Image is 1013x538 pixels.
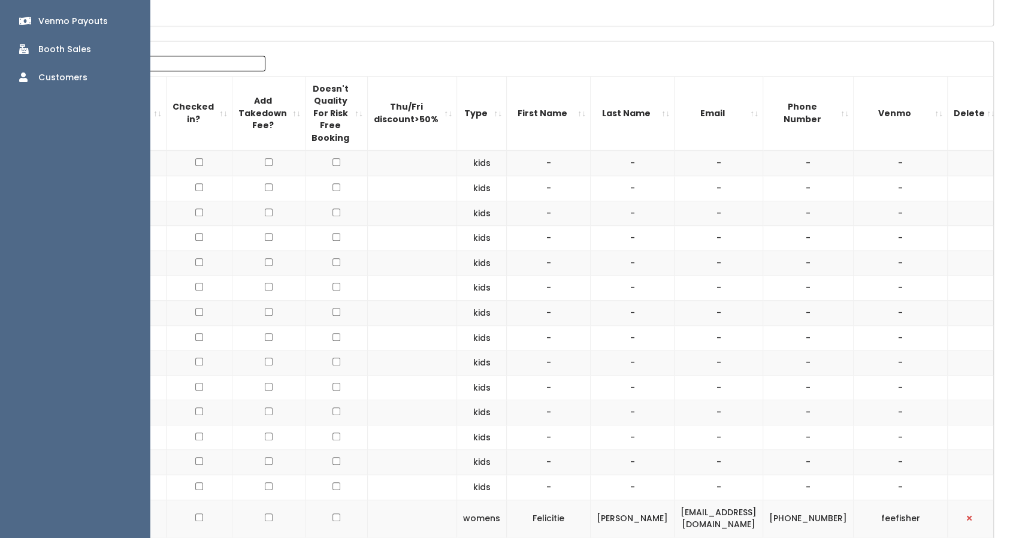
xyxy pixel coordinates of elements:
td: - [591,250,675,276]
td: Felicitie [507,500,591,537]
th: Add Takedown Fee?: activate to sort column ascending [232,76,306,150]
td: kids [457,276,507,301]
th: Delete: activate to sort column ascending [948,76,1000,150]
td: kids [457,300,507,325]
td: - [675,450,763,475]
td: - [591,450,675,475]
td: - [763,226,854,251]
td: - [854,400,948,425]
td: kids [457,325,507,350]
td: - [854,276,948,301]
td: kids [457,450,507,475]
th: Email: activate to sort column ascending [675,76,763,150]
td: kids [457,400,507,425]
td: - [591,325,675,350]
td: - [507,425,591,450]
td: - [675,474,763,500]
td: - [854,226,948,251]
td: - [591,474,675,500]
td: feefisher [854,500,948,537]
td: - [507,350,591,376]
td: - [507,201,591,226]
td: - [763,300,854,325]
td: - [507,150,591,176]
td: - [854,150,948,176]
td: - [763,450,854,475]
td: - [763,350,854,376]
td: - [854,350,948,376]
td: - [591,201,675,226]
td: kids [457,474,507,500]
td: - [763,201,854,226]
td: - [675,350,763,376]
td: - [591,400,675,425]
td: kids [457,176,507,201]
th: Venmo: activate to sort column ascending [854,76,948,150]
td: - [763,474,854,500]
div: Venmo Payouts [38,15,108,28]
td: - [763,276,854,301]
td: kids [457,250,507,276]
td: - [675,226,763,251]
input: Search: [113,56,265,71]
td: - [507,375,591,400]
th: Phone Number: activate to sort column ascending [763,76,854,150]
td: - [854,450,948,475]
td: - [675,176,763,201]
td: kids [457,425,507,450]
td: womens [457,500,507,537]
td: - [854,250,948,276]
td: - [507,276,591,301]
td: [PHONE_NUMBER] [763,500,854,537]
td: kids [457,201,507,226]
th: Thu/Fri discount&gt;50%: activate to sort column ascending [368,76,457,150]
td: - [591,350,675,376]
td: - [507,400,591,425]
td: - [591,300,675,325]
td: - [763,375,854,400]
td: - [854,201,948,226]
td: - [591,150,675,176]
td: - [507,325,591,350]
td: - [675,425,763,450]
th: First Name: activate to sort column ascending [507,76,591,150]
div: Customers [38,71,87,84]
td: - [675,400,763,425]
td: - [591,276,675,301]
td: - [854,425,948,450]
td: - [675,250,763,276]
td: [EMAIL_ADDRESS][DOMAIN_NAME] [675,500,763,537]
td: - [675,300,763,325]
td: - [675,201,763,226]
th: Checked in?: activate to sort column ascending [167,76,232,150]
td: kids [457,350,507,376]
th: Type: activate to sort column ascending [457,76,507,150]
td: - [507,450,591,475]
td: - [763,425,854,450]
td: kids [457,150,507,176]
td: - [763,400,854,425]
td: [PERSON_NAME] [591,500,675,537]
td: - [675,276,763,301]
label: Search: [69,56,265,71]
td: - [763,250,854,276]
th: Last Name: activate to sort column ascending [591,76,675,150]
div: Booth Sales [38,43,91,56]
td: - [507,474,591,500]
td: - [591,425,675,450]
td: kids [457,375,507,400]
td: - [854,474,948,500]
td: - [675,325,763,350]
td: - [854,375,948,400]
td: - [507,250,591,276]
td: - [763,150,854,176]
td: - [507,300,591,325]
th: Doesn't Quality For Risk Free Booking : activate to sort column ascending [306,76,368,150]
td: - [591,375,675,400]
td: - [507,176,591,201]
td: - [591,176,675,201]
td: - [763,325,854,350]
td: kids [457,226,507,251]
td: - [675,375,763,400]
td: - [507,226,591,251]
